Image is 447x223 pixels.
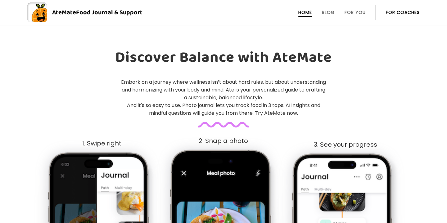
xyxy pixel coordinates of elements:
[41,140,162,147] div: 1. Swipe right
[345,10,366,15] a: For You
[386,10,420,15] a: For Coaches
[322,10,335,15] a: Blog
[285,141,406,148] div: 3. See your progress
[163,137,284,145] div: 2. Snap a photo
[298,10,312,15] a: Home
[27,2,420,22] a: AteMateFood Journal & Support
[47,7,142,17] div: AteMate
[120,78,327,117] p: Embark on a journey where wellness isn’t about hard rules, but about understanding and harmonizin...
[76,7,142,17] span: Food Journal & Support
